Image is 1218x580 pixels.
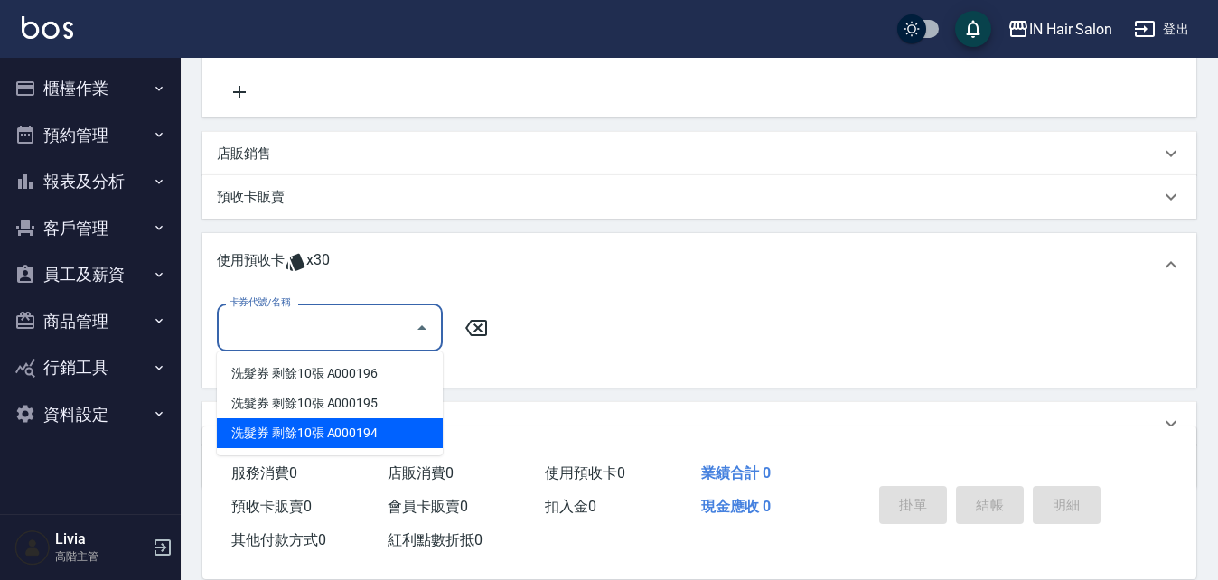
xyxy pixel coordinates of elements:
[217,418,443,448] div: 洗髮券 剩餘10張 A000194
[388,531,483,548] span: 紅利點數折抵 0
[7,65,173,112] button: 櫃檯作業
[55,548,147,565] p: 高階主管
[388,498,468,515] span: 會員卡販賣 0
[202,402,1196,445] div: 其他付款方式入金可用餘額: 0
[7,391,173,438] button: 資料設定
[545,464,625,482] span: 使用預收卡 0
[217,251,285,278] p: 使用預收卡
[1000,11,1120,48] button: IN Hair Salon
[217,359,443,388] div: 洗髮券 剩餘10張 A000196
[217,145,271,164] p: 店販銷售
[701,464,771,482] span: 業績合計 0
[7,205,173,252] button: 客戶管理
[408,313,436,342] button: Close
[701,498,771,515] span: 現金應收 0
[217,188,285,207] p: 預收卡販賣
[7,251,173,298] button: 員工及薪資
[202,175,1196,219] div: 預收卡販賣
[230,295,290,309] label: 卡券代號/名稱
[7,344,173,391] button: 行銷工具
[955,11,991,47] button: save
[14,529,51,566] img: Person
[306,251,330,278] span: x30
[7,112,173,159] button: 預約管理
[388,464,454,482] span: 店販消費 0
[22,16,73,39] img: Logo
[545,498,596,515] span: 扣入金 0
[231,464,297,482] span: 服務消費 0
[1127,13,1196,46] button: 登出
[1029,18,1112,41] div: IN Hair Salon
[202,132,1196,175] div: 店販銷售
[7,158,173,205] button: 報表及分析
[7,298,173,345] button: 商品管理
[231,531,326,548] span: 其他付款方式 0
[202,233,1196,296] div: 使用預收卡x30
[217,388,443,418] div: 洗髮券 剩餘10張 A000195
[55,530,147,548] h5: Livia
[231,498,312,515] span: 預收卡販賣 0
